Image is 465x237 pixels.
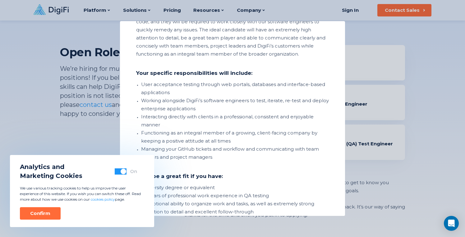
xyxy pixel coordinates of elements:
li: Managing your GitHub tickets and workflow and communicating with team leaders and project managers [141,145,329,161]
div: Your specific responsibilities will include: [136,69,329,77]
li: Interacting directly with clients in a professional, consistent and enjoyable manner [141,113,329,129]
div: DigiFi's QA Engineer will be responsible for testing both front-end and back-end code, and they w... [136,10,329,58]
li: 2+ years of professional work experience in QA testing [141,192,329,200]
li: Functioning as an integral member of a growing, client-facing company by keeping a positive attit... [141,129,329,145]
li: User acceptance testing through web portals, databases and interface-based applications [141,80,329,97]
div: You’ll be a great fit if you have: [136,172,329,180]
li: Exceptional ability to organize work and tasks, as well as extremely strong attention to detail a... [141,200,329,216]
div: On [130,168,137,175]
li: University degree or equivalent [141,184,329,192]
div: Confirm [30,210,50,216]
li: Working alongside DigiFi’s software engineers to test, iterate, re-test and deploy enterprise app... [141,97,329,113]
p: We use various tracking cookies to help us improve the user experience of this website. If you wi... [20,185,144,202]
span: Marketing Cookies [20,171,82,180]
a: cookies policy [91,197,115,202]
span: Analytics and [20,162,82,171]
